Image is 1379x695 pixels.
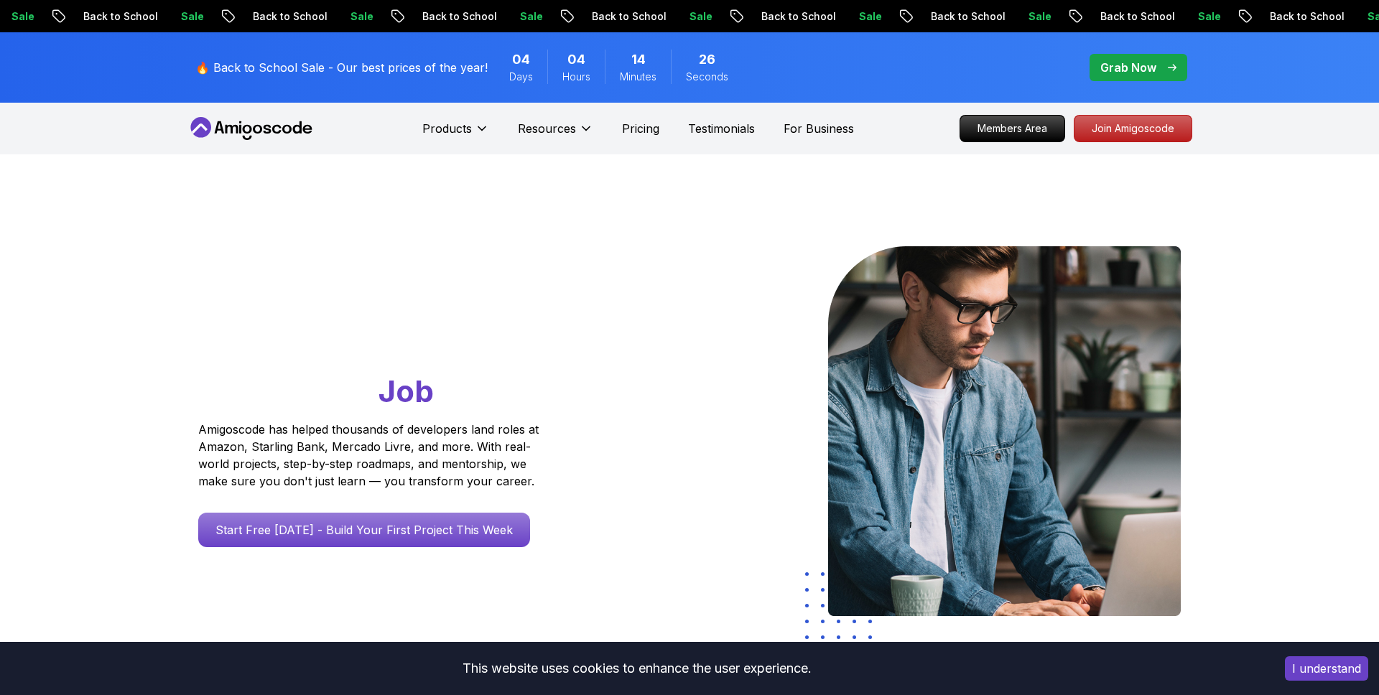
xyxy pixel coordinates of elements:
[1210,9,1308,24] p: Back to School
[291,9,337,24] p: Sale
[784,120,854,137] a: For Business
[518,120,576,137] p: Resources
[562,70,590,84] span: Hours
[1285,656,1368,681] button: Accept cookies
[1041,9,1138,24] p: Back to School
[24,9,121,24] p: Back to School
[532,9,630,24] p: Back to School
[11,653,1263,684] div: This website uses cookies to enhance the user experience.
[1138,9,1184,24] p: Sale
[699,50,715,70] span: 26 Seconds
[422,120,489,149] button: Products
[422,120,472,137] p: Products
[193,9,291,24] p: Back to School
[630,9,676,24] p: Sale
[1074,116,1192,141] p: Join Amigoscode
[631,50,646,70] span: 14 Minutes
[1074,115,1192,142] a: Join Amigoscode
[702,9,799,24] p: Back to School
[363,9,460,24] p: Back to School
[871,9,969,24] p: Back to School
[1100,59,1156,76] p: Grab Now
[688,120,755,137] a: Testimonials
[518,120,593,149] button: Resources
[1308,9,1354,24] p: Sale
[969,9,1015,24] p: Sale
[686,70,728,84] span: Seconds
[960,116,1064,141] p: Members Area
[828,246,1181,616] img: hero
[620,70,656,84] span: Minutes
[121,9,167,24] p: Sale
[195,59,488,76] p: 🔥 Back to School Sale - Our best prices of the year!
[512,50,530,70] span: 4 Days
[509,70,533,84] span: Days
[198,513,530,547] a: Start Free [DATE] - Build Your First Project This Week
[960,115,1065,142] a: Members Area
[198,246,594,412] h1: Go From Learning to Hired: Master Java, Spring Boot & Cloud Skills That Get You the
[379,373,434,409] span: Job
[198,421,543,490] p: Amigoscode has helped thousands of developers land roles at Amazon, Starling Bank, Mercado Livre,...
[622,120,659,137] a: Pricing
[799,9,845,24] p: Sale
[567,50,585,70] span: 4 Hours
[460,9,506,24] p: Sale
